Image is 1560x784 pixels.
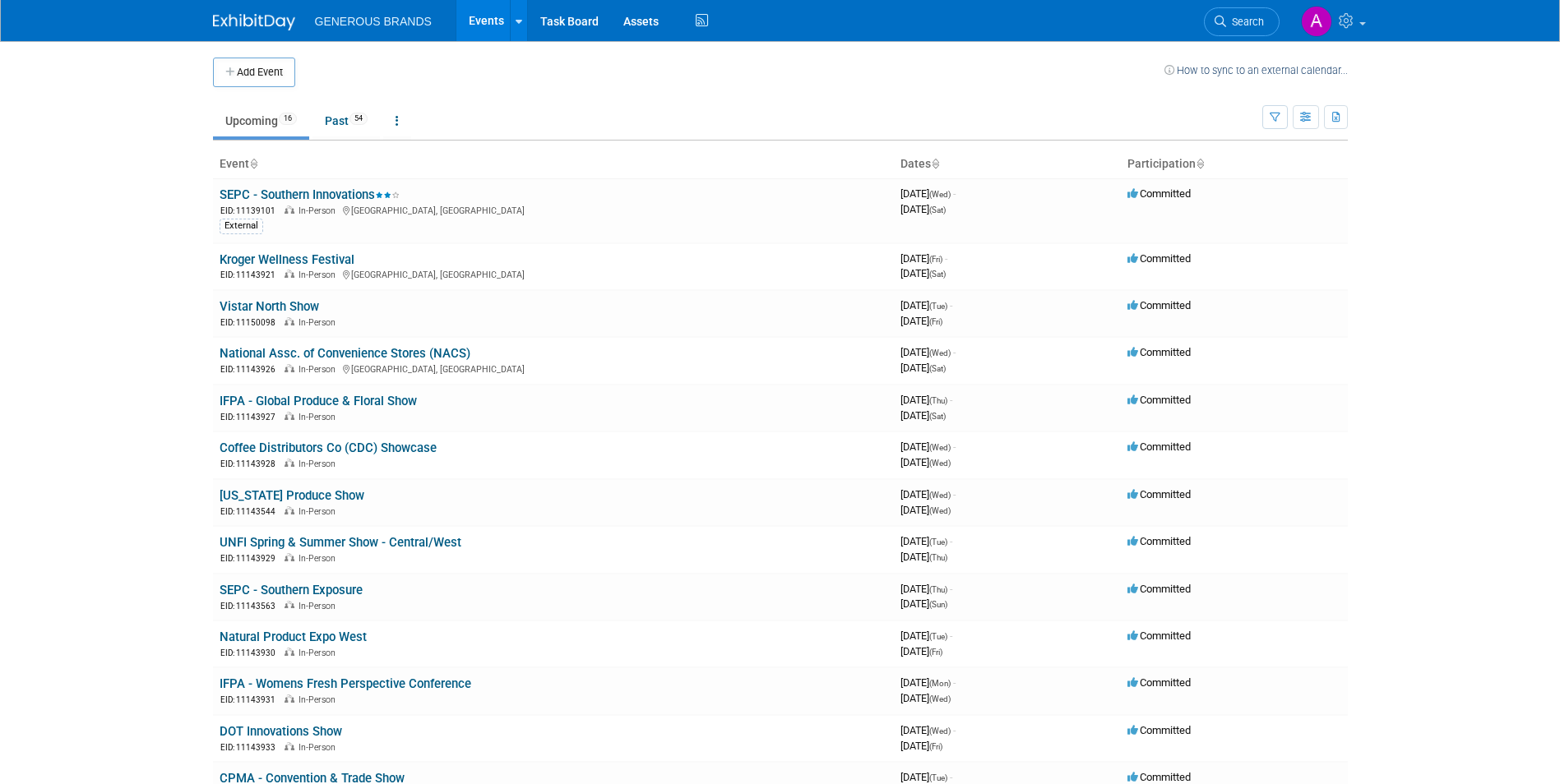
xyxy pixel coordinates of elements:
[1127,440,1191,453] span: Committed
[929,537,947,546] span: (Tue)
[950,394,952,406] span: -
[929,648,942,657] span: (Fri)
[285,205,294,214] img: In-Person Event
[220,219,263,233] div: External
[1226,16,1264,28] span: Search
[285,364,294,372] img: In-Person Event
[900,362,946,374] span: [DATE]
[929,190,951,199] span: (Wed)
[279,113,297,125] span: 16
[900,504,951,516] span: [DATE]
[299,694,340,705] span: In-Person
[950,630,952,642] span: -
[1127,187,1191,200] span: Committed
[1127,394,1191,406] span: Committed
[299,270,340,280] span: In-Person
[929,679,951,688] span: (Mon)
[900,630,952,642] span: [DATE]
[285,317,294,325] img: In-Person Event
[929,506,951,515] span: (Wed)
[1164,64,1348,76] a: How to sync to an external calendar...
[220,507,282,516] span: EID: 11143544
[1127,252,1191,265] span: Committed
[929,585,947,594] span: (Thu)
[900,456,951,468] span: [DATE]
[299,648,340,658] span: In-Person
[900,252,947,265] span: [DATE]
[929,302,947,311] span: (Tue)
[900,645,942,657] span: [DATE]
[929,553,947,562] span: (Thu)
[1127,676,1191,689] span: Committed
[285,459,294,467] img: In-Person Event
[929,742,942,751] span: (Fri)
[285,270,294,278] img: In-Person Event
[220,459,282,468] span: EID: 11143928
[1127,299,1191,311] span: Committed
[953,724,956,736] span: -
[900,488,956,500] span: [DATE]
[1196,157,1204,170] a: Sort by Participation Type
[900,551,947,563] span: [DATE]
[953,488,956,500] span: -
[312,105,380,136] a: Past54
[213,150,894,178] th: Event
[285,601,294,609] img: In-Person Event
[1127,535,1191,547] span: Committed
[929,255,942,264] span: (Fri)
[220,394,417,408] a: IFPA - Global Produce & Floral Show
[299,506,340,517] span: In-Person
[220,299,319,314] a: Vistar North Show
[1301,6,1332,37] img: Astrid Aguayo
[900,267,946,279] span: [DATE]
[929,459,951,468] span: (Wed)
[213,58,295,87] button: Add Event
[929,491,951,500] span: (Wed)
[220,362,887,376] div: [GEOGRAPHIC_DATA], [GEOGRAPHIC_DATA]
[929,773,947,782] span: (Tue)
[349,113,368,125] span: 54
[900,315,942,327] span: [DATE]
[929,694,951,703] span: (Wed)
[285,506,294,514] img: In-Person Event
[900,692,951,704] span: [DATE]
[249,157,257,170] a: Sort by Event Name
[900,740,942,752] span: [DATE]
[285,553,294,561] img: In-Person Event
[929,396,947,405] span: (Thu)
[900,187,956,200] span: [DATE]
[220,695,282,704] span: EID: 11143931
[220,554,282,563] span: EID: 11143929
[299,553,340,564] span: In-Person
[1127,724,1191,736] span: Committed
[213,105,309,136] a: Upcoming16
[929,412,946,421] span: (Sat)
[220,676,471,691] a: IFPA - Womens Fresh Perspective Conference
[929,348,951,357] span: (Wed)
[299,742,340,753] span: In-Person
[285,648,294,656] img: In-Person Event
[220,203,887,217] div: [GEOGRAPHIC_DATA], [GEOGRAPHIC_DATA]
[285,412,294,420] img: In-Person Event
[929,205,946,214] span: (Sat)
[945,252,947,265] span: -
[1127,488,1191,500] span: Committed
[900,299,952,311] span: [DATE]
[220,346,470,361] a: National Assc. of Convenience Stores (NACS)
[220,252,354,267] a: Kroger Wellness Festival
[299,364,340,375] span: In-Person
[220,488,364,503] a: [US_STATE] Produce Show
[1121,150,1348,178] th: Participation
[950,535,952,547] span: -
[220,440,437,455] a: Coffee Distributors Co (CDC) Showcase
[900,440,956,453] span: [DATE]
[299,412,340,422] span: In-Person
[929,443,951,452] span: (Wed)
[220,413,282,422] span: EID: 11143927
[894,150,1121,178] th: Dates
[299,205,340,216] span: In-Person
[900,597,947,610] span: [DATE]
[220,267,887,281] div: [GEOGRAPHIC_DATA], [GEOGRAPHIC_DATA]
[929,317,942,326] span: (Fri)
[900,409,946,422] span: [DATE]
